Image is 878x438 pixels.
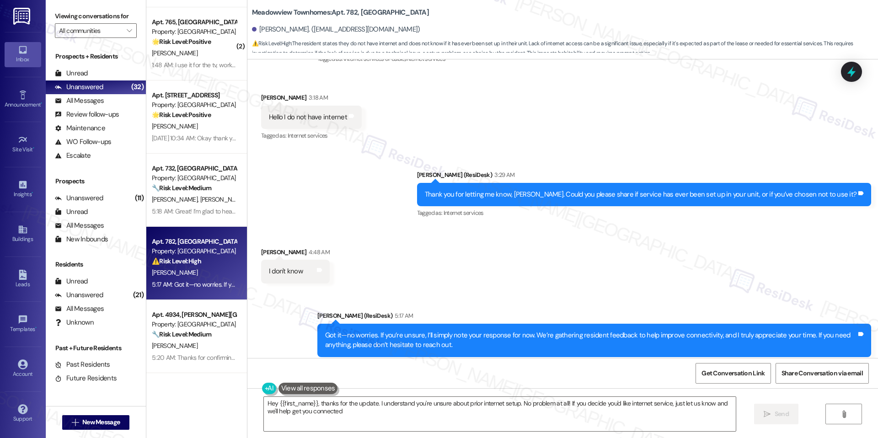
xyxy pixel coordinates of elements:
i:  [127,27,132,34]
span: Send [775,409,789,419]
div: WO Follow-ups [55,137,111,147]
span: [PERSON_NAME] [152,342,198,350]
div: All Messages [55,304,104,314]
button: Get Conversation Link [696,363,771,384]
div: 5:17 AM [392,311,413,320]
span: Internet services [444,209,484,217]
div: Thank you for letting me know, [PERSON_NAME]. Could you please share if service has ever been set... [425,190,857,199]
div: Hello I do not have internet [269,112,347,122]
div: Unread [55,207,88,217]
span: • [32,190,33,196]
div: Residents [46,260,146,269]
div: Apt. 782, [GEOGRAPHIC_DATA] [152,237,236,246]
div: 3:18 AM [306,93,327,102]
img: ResiDesk Logo [13,8,32,25]
a: Insights • [5,177,41,202]
div: (32) [129,80,146,94]
div: Review follow-ups [55,110,119,119]
span: • [35,325,37,331]
div: [PERSON_NAME] (ResiDesk) [417,170,871,183]
span: [PERSON_NAME] [152,49,198,57]
span: : The resident states they do not have internet and does not know if it has ever been set up in t... [252,39,878,59]
div: 5:18 AM: Great! I’m glad to hear you feel the current setup is working well. Thanks so much for s... [152,207,782,215]
div: Unread [55,69,88,78]
div: New Inbounds [55,235,108,244]
div: [PERSON_NAME]. ([EMAIL_ADDRESS][DOMAIN_NAME]) [252,25,420,34]
div: Future Residents [55,374,117,383]
a: Leads [5,267,41,292]
a: Inbox [5,42,41,67]
div: All Messages [55,221,104,230]
span: • [33,145,34,151]
span: Internet services [405,55,445,63]
div: All Messages [55,96,104,106]
a: Templates • [5,312,41,337]
div: [PERSON_NAME] [261,247,330,260]
div: Property: [GEOGRAPHIC_DATA] [152,246,236,256]
span: [PERSON_NAME] [152,195,200,203]
a: Buildings [5,222,41,246]
button: New Message [62,415,130,430]
span: New Message [82,417,120,427]
div: Unanswered [55,82,103,92]
div: [PERSON_NAME] [261,93,362,106]
label: Viewing conversations for [55,9,137,23]
i:  [72,419,79,426]
div: Property: [GEOGRAPHIC_DATA] [152,173,236,183]
div: Property: [GEOGRAPHIC_DATA] [152,100,236,110]
button: Share Conversation via email [776,363,869,384]
a: Account [5,357,41,381]
div: [DATE] 10:34 AM: Okay thank you [152,134,239,142]
div: Tagged as: [317,357,871,370]
strong: 🔧 Risk Level: Medium [152,330,211,338]
strong: 🌟 Risk Level: Positive [152,111,211,119]
div: 5:17 AM: Got it—no worries. If you’re unsure, I’ll simply note your response for now. We’re gathe... [152,280,770,288]
div: Escalate [55,151,91,160]
div: Unknown [55,318,94,327]
a: Site Visit • [5,132,41,157]
span: [PERSON_NAME] [152,268,198,277]
div: 3:29 AM [492,170,514,180]
div: Prospects [46,176,146,186]
strong: 🌟 Risk Level: Positive [152,37,211,46]
span: Get Conversation Link [701,369,765,378]
i:  [764,411,771,418]
div: Past + Future Residents [46,343,146,353]
textarea: Hey {{first_name}}, thanks for the update. I understand you're unsure about prior internet setup. No [264,397,736,431]
strong: 🔧 Risk Level: Medium [152,184,211,192]
div: Property: [GEOGRAPHIC_DATA] [152,27,236,37]
div: Unread [55,277,88,286]
div: Prospects + Residents [46,52,146,61]
div: 4:48 AM [306,247,329,257]
div: 1:48 AM: I use it for the tv, work on my phone, home security.. just about everything I can use i... [152,61,428,69]
strong: ⚠️ Risk Level: High [152,257,201,265]
div: Unanswered [55,193,103,203]
b: Meadowview Townhomes: Apt. 782, [GEOGRAPHIC_DATA] [252,8,429,17]
div: (21) [131,288,146,302]
i:  [841,411,847,418]
div: Got it—no worries. If you’re unsure, I’ll simply note your response for now. We’re gathering resi... [325,331,857,350]
span: Internet services or cable , [344,55,405,63]
div: Past Residents [55,360,110,369]
div: Apt. 4934, [PERSON_NAME][GEOGRAPHIC_DATA] [152,310,236,320]
strong: ⚠️ Risk Level: High [252,40,291,47]
div: Apt. 765, [GEOGRAPHIC_DATA] [152,17,236,27]
a: Support [5,401,41,426]
span: Share Conversation via email [782,369,863,378]
div: (11) [133,191,146,205]
div: Apt. [STREET_ADDRESS] [152,91,236,100]
div: Apt. 732, [GEOGRAPHIC_DATA] [152,164,236,173]
div: 5:20 AM: Thanks for confirming! Would you be willing to pay more for enhanced internet features? ... [152,353,551,362]
span: [PERSON_NAME] [200,195,246,203]
div: Maintenance [55,123,105,133]
span: Internet services [288,132,328,139]
div: [PERSON_NAME] (ResiDesk) [317,311,871,324]
div: I don't know [269,267,303,276]
span: [PERSON_NAME] [152,122,198,130]
span: • [41,100,42,107]
div: Unanswered [55,290,103,300]
div: Tagged as: [417,206,871,219]
div: Tagged as: [261,129,362,142]
input: All communities [59,23,122,38]
div: Property: [GEOGRAPHIC_DATA] [152,320,236,329]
